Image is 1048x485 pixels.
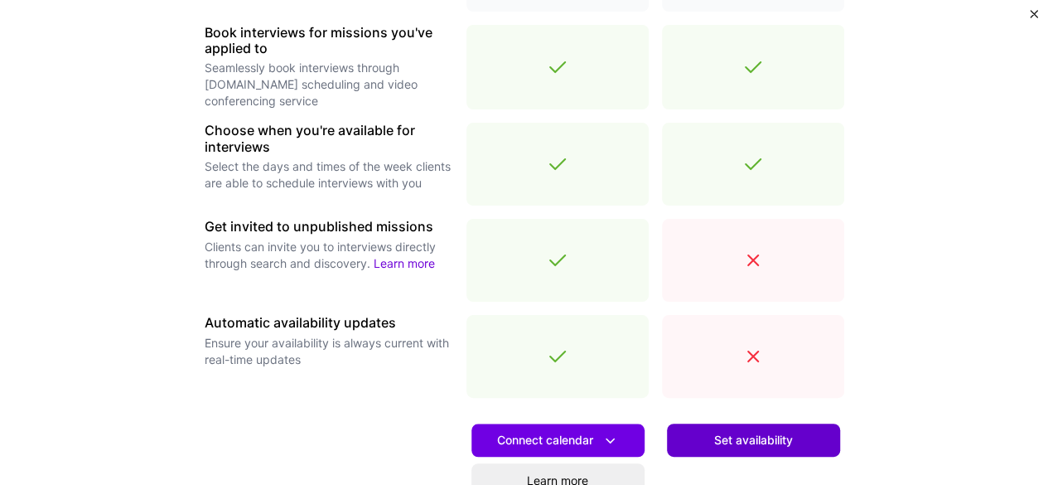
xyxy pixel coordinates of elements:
p: Select the days and times of the week clients are able to schedule interviews with you [205,158,453,192]
span: Set availability [714,432,793,449]
button: Set availability [667,424,840,457]
h3: Get invited to unpublished missions [205,219,453,235]
a: Learn more [374,256,435,270]
i: icon DownArrowWhite [601,432,619,449]
p: Ensure your availability is always current with real-time updates [205,335,453,368]
button: Close [1030,10,1038,27]
h3: Automatic availability updates [205,315,453,331]
button: Connect calendar [471,424,645,457]
p: Seamlessly book interviews through [DOMAIN_NAME] scheduling and video conferencing service [205,60,453,109]
span: Connect calendar [497,432,619,449]
h3: Book interviews for missions you've applied to [205,25,453,56]
h3: Choose when you're available for interviews [205,123,453,154]
p: Clients can invite you to interviews directly through search and discovery. [205,239,453,272]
